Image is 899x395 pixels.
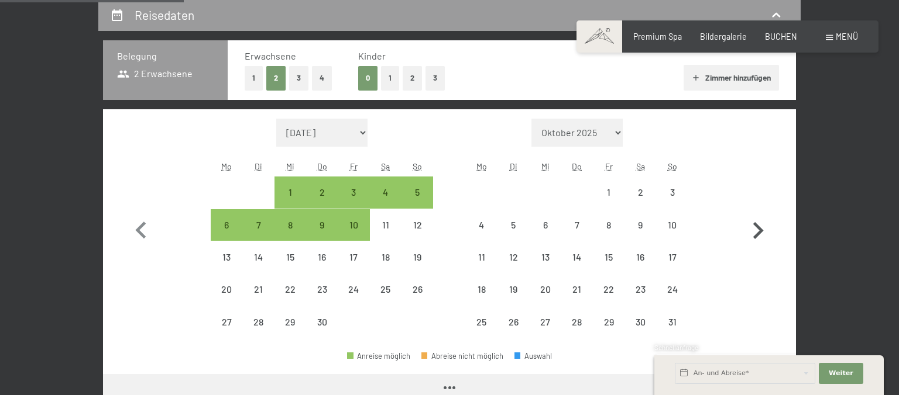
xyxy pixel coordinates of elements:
[211,306,242,337] div: Mon Apr 27 2026
[339,252,368,282] div: 17
[625,273,656,305] div: Anreise nicht möglich
[403,220,432,250] div: 12
[307,252,337,282] div: 16
[529,241,561,273] div: Wed May 13 2026
[274,241,306,273] div: Wed Apr 15 2026
[370,209,402,241] div: Anreise nicht möglich
[657,176,688,208] div: Sun May 03 2026
[657,209,688,241] div: Sun May 10 2026
[211,273,242,305] div: Mon Apr 20 2026
[338,209,369,241] div: Fri Apr 10 2026
[402,273,433,305] div: Anreise nicht möglich
[497,306,529,337] div: Tue May 26 2026
[243,252,273,282] div: 14
[530,220,560,250] div: 6
[594,220,623,250] div: 8
[466,209,497,241] div: Anreise nicht möglich
[529,209,561,241] div: Anreise nicht möglich
[306,209,338,241] div: Thu Apr 09 2026
[633,32,682,41] span: Premium Spa
[338,273,369,305] div: Anreise nicht möglich
[276,252,305,282] div: 15
[466,241,497,273] div: Anreise nicht möglich
[306,176,338,208] div: Thu Apr 02 2026
[593,306,625,337] div: Anreise nicht möglich
[658,188,687,217] div: 3
[370,209,402,241] div: Sat Apr 11 2026
[242,306,274,337] div: Anreise nicht möglich
[403,66,422,90] button: 2
[626,188,655,217] div: 2
[402,209,433,241] div: Anreise nicht möglich
[211,306,242,337] div: Anreise nicht möglich
[657,273,688,305] div: Anreise nicht möglich
[497,273,529,305] div: Anreise nicht möglich
[212,285,241,314] div: 20
[467,220,496,250] div: 4
[499,317,528,347] div: 26
[829,369,853,378] span: Weiter
[338,273,369,305] div: Fri Apr 24 2026
[403,252,432,282] div: 19
[529,209,561,241] div: Wed May 06 2026
[245,66,263,90] button: 1
[370,273,402,305] div: Anreise nicht möglich
[276,220,305,250] div: 8
[276,285,305,314] div: 22
[466,306,497,337] div: Mon May 25 2026
[370,273,402,305] div: Sat Apr 25 2026
[466,209,497,241] div: Mon May 04 2026
[307,285,337,314] div: 23
[402,209,433,241] div: Sun Apr 12 2026
[467,252,496,282] div: 11
[765,32,797,41] a: BUCHEN
[243,220,273,250] div: 7
[605,161,613,171] abbr: Freitag
[561,306,593,337] div: Anreise nicht möglich
[289,66,308,90] button: 3
[307,220,337,250] div: 9
[403,285,432,314] div: 26
[276,188,305,217] div: 1
[306,306,338,337] div: Thu Apr 30 2026
[402,273,433,305] div: Sun Apr 26 2026
[212,317,241,347] div: 27
[274,273,306,305] div: Wed Apr 22 2026
[402,241,433,273] div: Sun Apr 19 2026
[306,306,338,337] div: Anreise nicht möglich
[274,209,306,241] div: Anreise möglich
[514,352,552,360] div: Auswahl
[529,306,561,337] div: Anreise nicht möglich
[657,306,688,337] div: Sun May 31 2026
[370,241,402,273] div: Anreise nicht möglich
[338,209,369,241] div: Anreise möglich
[625,241,656,273] div: Anreise nicht möglich
[117,50,214,63] h3: Belegung
[594,317,623,347] div: 29
[625,241,656,273] div: Sat May 16 2026
[562,317,592,347] div: 28
[338,176,369,208] div: Fri Apr 03 2026
[466,273,497,305] div: Mon May 18 2026
[561,241,593,273] div: Thu May 14 2026
[211,241,242,273] div: Anreise nicht möglich
[530,252,560,282] div: 13
[306,209,338,241] div: Anreise möglich
[741,119,775,338] button: Nächster Monat
[274,241,306,273] div: Anreise nicht möglich
[211,209,242,241] div: Anreise möglich
[426,66,445,90] button: 3
[221,161,232,171] abbr: Montag
[625,273,656,305] div: Sat May 23 2026
[593,176,625,208] div: Fri May 01 2026
[561,273,593,305] div: Thu May 21 2026
[402,176,433,208] div: Anreise möglich
[530,317,560,347] div: 27
[347,352,410,360] div: Anreise möglich
[413,161,422,171] abbr: Sonntag
[593,273,625,305] div: Fri May 22 2026
[266,66,286,90] button: 2
[242,241,274,273] div: Anreise nicht möglich
[497,241,529,273] div: Tue May 12 2026
[371,285,400,314] div: 25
